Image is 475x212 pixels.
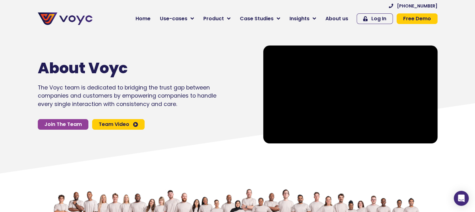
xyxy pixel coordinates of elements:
[357,13,393,24] a: Log In
[321,12,353,25] a: About us
[371,16,386,21] span: Log In
[44,122,82,127] span: Join The Team
[160,15,187,22] span: Use-cases
[203,15,224,22] span: Product
[38,119,88,130] a: Join The Team
[235,12,285,25] a: Case Studies
[38,84,216,108] p: The Voyc team is dedicated to bridging the trust gap between companies and customers by empowerin...
[136,15,151,22] span: Home
[285,12,321,25] a: Insights
[92,119,145,130] a: Team Video
[454,191,469,206] div: Open Intercom Messenger
[397,13,438,24] a: Free Demo
[131,12,155,25] a: Home
[240,15,274,22] span: Case Studies
[325,15,348,22] span: About us
[397,4,438,8] span: [PHONE_NUMBER]
[38,12,92,25] img: voyc-full-logo
[403,16,431,21] span: Free Demo
[389,4,438,8] a: [PHONE_NUMBER]
[155,12,199,25] a: Use-cases
[38,59,198,77] h1: About Voyc
[263,46,438,143] iframe: youtube Video Player
[99,122,129,127] span: Team Video
[199,12,235,25] a: Product
[289,15,309,22] span: Insights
